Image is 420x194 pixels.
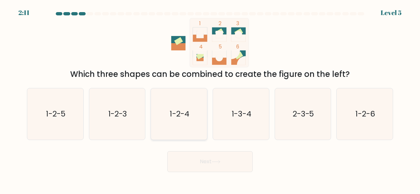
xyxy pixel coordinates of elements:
text: 1-2-4 [170,108,189,119]
tspan: 4 [199,43,203,50]
text: 2-3-5 [293,108,314,119]
div: Which three shapes can be combined to create the figure on the left? [31,68,389,80]
div: Level 5 [381,8,402,18]
tspan: 1 [199,20,201,27]
text: 1-2-6 [356,108,375,119]
text: 1-2-5 [46,108,65,119]
tspan: 6 [236,43,239,50]
tspan: 5 [219,43,222,50]
div: 2:11 [18,8,30,18]
button: Next [167,151,253,172]
tspan: 3 [236,20,239,27]
text: 1-2-3 [108,108,127,119]
text: 1-3-4 [232,108,251,119]
tspan: 2 [219,20,221,27]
